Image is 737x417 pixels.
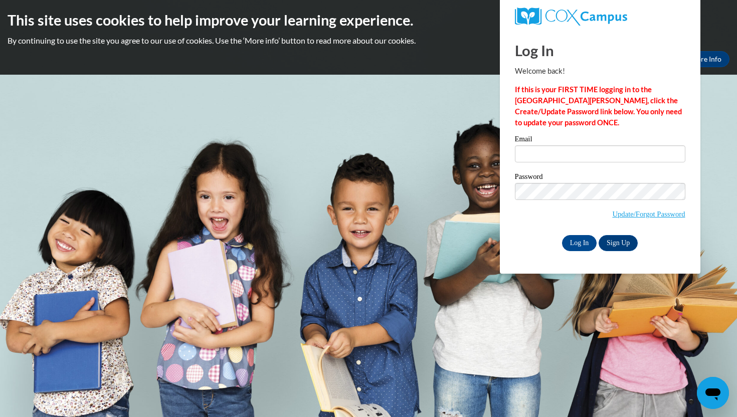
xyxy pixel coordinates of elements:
a: Sign Up [599,235,638,251]
a: More Info [682,51,729,67]
iframe: Button to launch messaging window [697,377,729,409]
h1: Log In [515,40,685,61]
p: By continuing to use the site you agree to our use of cookies. Use the ‘More info’ button to read... [8,35,729,46]
h2: This site uses cookies to help improve your learning experience. [8,10,729,30]
a: COX Campus [515,8,685,26]
p: Welcome back! [515,66,685,77]
label: Email [515,135,685,145]
label: Password [515,173,685,183]
strong: If this is your FIRST TIME logging in to the [GEOGRAPHIC_DATA][PERSON_NAME], click the Create/Upd... [515,85,682,127]
a: Update/Forgot Password [612,210,685,218]
img: COX Campus [515,8,627,26]
input: Log In [562,235,597,251]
